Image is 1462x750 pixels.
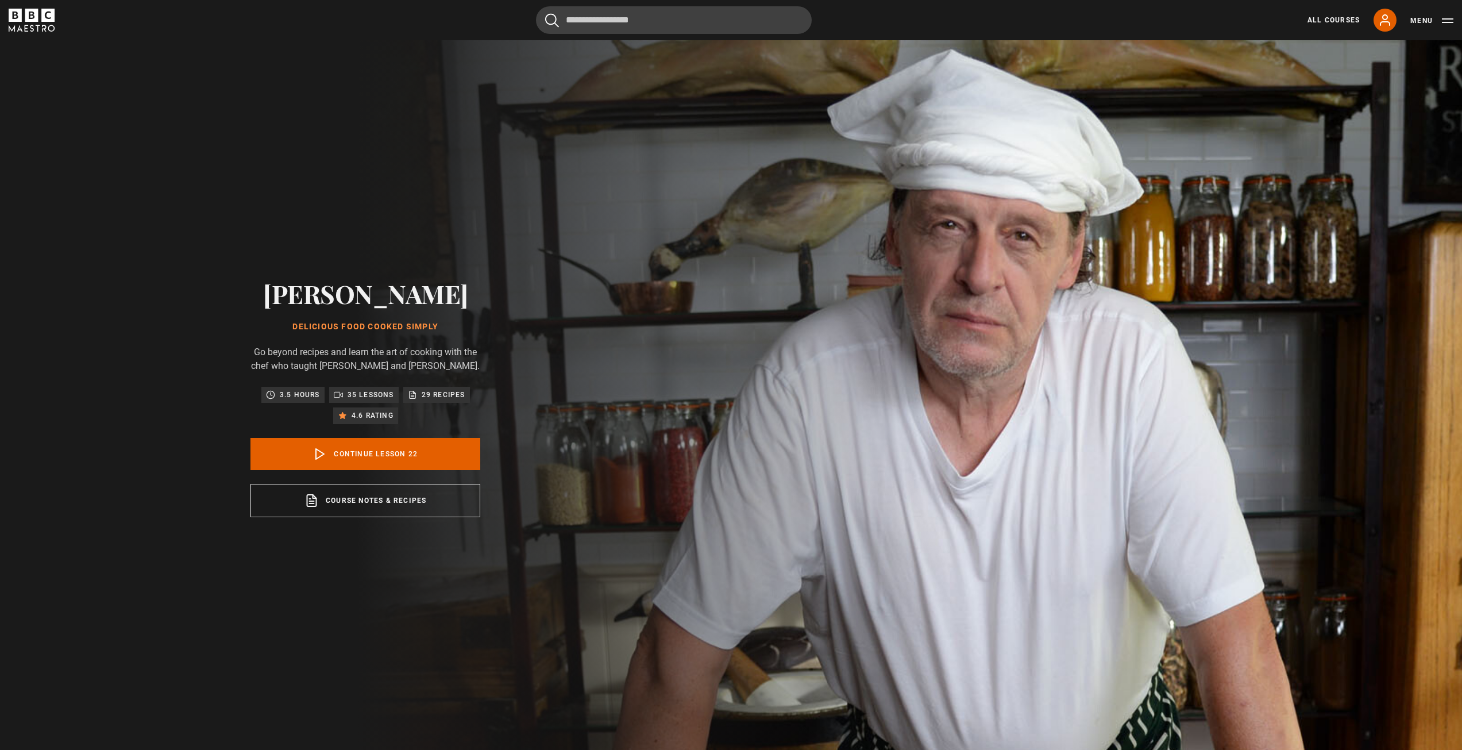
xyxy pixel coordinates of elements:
a: Continue lesson 22 [250,438,480,470]
p: 4.6 rating [352,410,394,421]
h2: [PERSON_NAME] [250,279,480,308]
p: 3.5 hours [280,389,320,401]
button: Submit the search query [545,13,559,28]
h1: Delicious Food Cooked Simply [250,322,480,332]
a: All Courses [1307,15,1360,25]
p: 29 recipes [422,389,465,401]
p: 35 lessons [348,389,394,401]
svg: BBC Maestro [9,9,55,32]
p: Go beyond recipes and learn the art of cooking with the chef who taught [PERSON_NAME] and [PERSON... [250,345,480,373]
a: Course notes & recipes [250,484,480,517]
input: Search [536,6,812,34]
button: Toggle navigation [1410,15,1453,26]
